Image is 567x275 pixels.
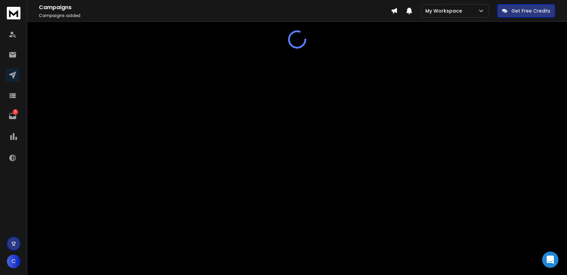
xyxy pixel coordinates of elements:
div: Open Intercom Messenger [542,252,558,268]
p: Get Free Credits [511,7,550,14]
p: 7 [13,109,18,115]
h1: Campaigns [39,3,391,12]
p: My Workspace [425,7,465,14]
a: 7 [6,109,19,123]
img: logo [7,7,20,19]
p: Campaigns added [39,13,391,18]
button: C [7,255,20,268]
button: Get Free Credits [497,4,555,18]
